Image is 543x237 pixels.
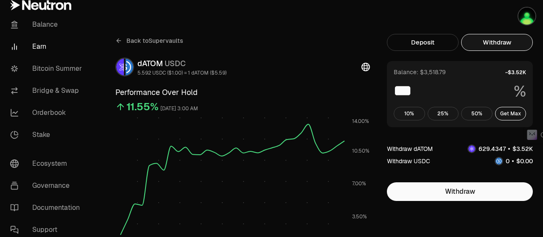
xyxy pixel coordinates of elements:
[468,145,475,152] img: dATOM Logo
[387,145,433,153] div: Withdraw dATOM
[3,80,92,102] a: Bridge & Swap
[461,107,493,120] button: 50%
[3,197,92,219] a: Documentation
[165,59,186,68] span: USDC
[3,124,92,146] a: Stake
[495,107,526,120] button: Get Max
[137,58,227,70] div: dATOM
[352,148,369,154] tspan: 10.50%
[394,107,425,120] button: 10%
[352,213,367,220] tspan: 3.50%
[3,14,92,36] a: Balance
[518,8,535,25] img: Kycka wallet
[495,158,502,165] img: USDC Logo
[387,157,430,165] div: Withdraw USDC
[3,153,92,175] a: Ecosystem
[126,36,183,45] span: Back to Supervaults
[115,34,183,47] a: Back toSupervaults
[3,175,92,197] a: Governance
[461,34,533,51] button: Withdraw
[352,118,369,125] tspan: 14.00%
[514,83,526,100] span: %
[3,36,92,58] a: Earn
[116,59,124,75] img: dATOM Logo
[3,102,92,124] a: Orderbook
[126,59,133,75] img: USDC Logo
[115,86,370,98] h3: Performance Over Hold
[126,100,159,114] div: 11.55%
[160,104,198,114] div: [DATE] 3:00 AM
[387,34,459,51] button: Deposit
[137,70,227,76] div: 5.592 USDC ($1.00) = 1 dATOM ($5.59)
[394,68,446,76] div: Balance: $3,518.79
[387,182,533,201] button: Withdraw
[3,58,92,80] a: Bitcoin Summer
[352,180,366,187] tspan: 7.00%
[428,107,459,120] button: 25%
